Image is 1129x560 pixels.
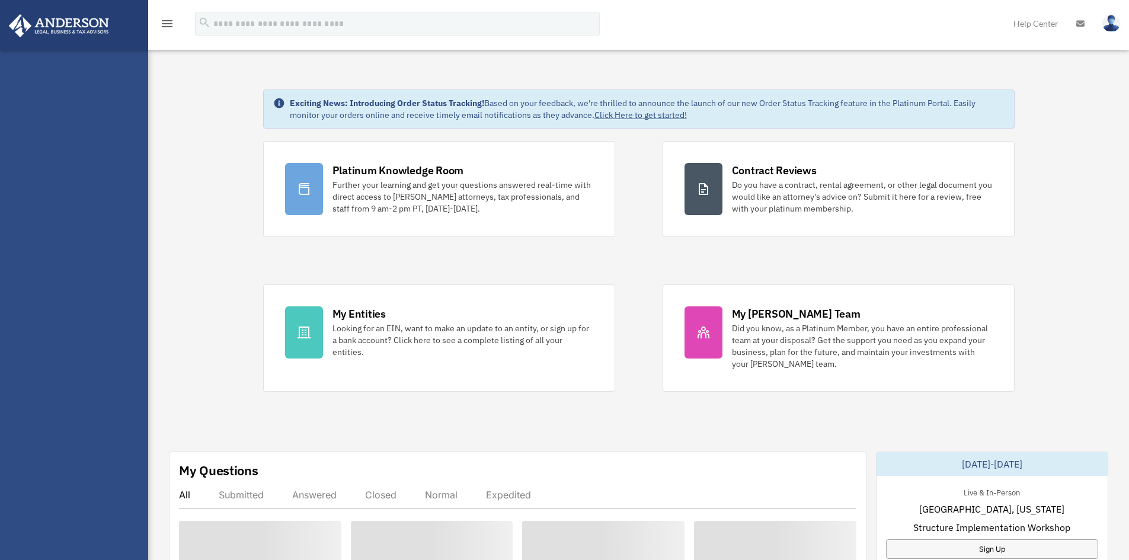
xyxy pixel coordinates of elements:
div: Contract Reviews [732,163,817,178]
a: menu [160,21,174,31]
div: My [PERSON_NAME] Team [732,306,861,321]
div: My Questions [179,462,258,479]
div: Normal [425,489,458,501]
div: Expedited [486,489,531,501]
i: search [198,16,211,29]
img: User Pic [1102,15,1120,32]
a: Contract Reviews Do you have a contract, rental agreement, or other legal document you would like... [663,141,1015,237]
div: Platinum Knowledge Room [332,163,464,178]
div: Further your learning and get your questions answered real-time with direct access to [PERSON_NAM... [332,179,593,215]
a: My [PERSON_NAME] Team Did you know, as a Platinum Member, you have an entire professional team at... [663,284,1015,392]
a: Platinum Knowledge Room Further your learning and get your questions answered real-time with dire... [263,141,615,237]
div: Looking for an EIN, want to make an update to an entity, or sign up for a bank account? Click her... [332,322,593,358]
div: [DATE]-[DATE] [877,452,1108,476]
div: All [179,489,190,501]
div: Did you know, as a Platinum Member, you have an entire professional team at your disposal? Get th... [732,322,993,370]
div: Do you have a contract, rental agreement, or other legal document you would like an attorney's ad... [732,179,993,215]
img: Anderson Advisors Platinum Portal [5,14,113,37]
span: Structure Implementation Workshop [913,520,1070,535]
span: [GEOGRAPHIC_DATA], [US_STATE] [919,502,1064,516]
div: Answered [292,489,337,501]
div: Live & In-Person [954,485,1029,498]
a: Click Here to get started! [594,110,687,120]
a: Sign Up [886,539,1098,559]
div: Submitted [219,489,264,501]
i: menu [160,17,174,31]
strong: Exciting News: Introducing Order Status Tracking! [290,98,484,108]
div: My Entities [332,306,386,321]
div: Closed [365,489,396,501]
div: Based on your feedback, we're thrilled to announce the launch of our new Order Status Tracking fe... [290,97,1005,121]
a: My Entities Looking for an EIN, want to make an update to an entity, or sign up for a bank accoun... [263,284,615,392]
